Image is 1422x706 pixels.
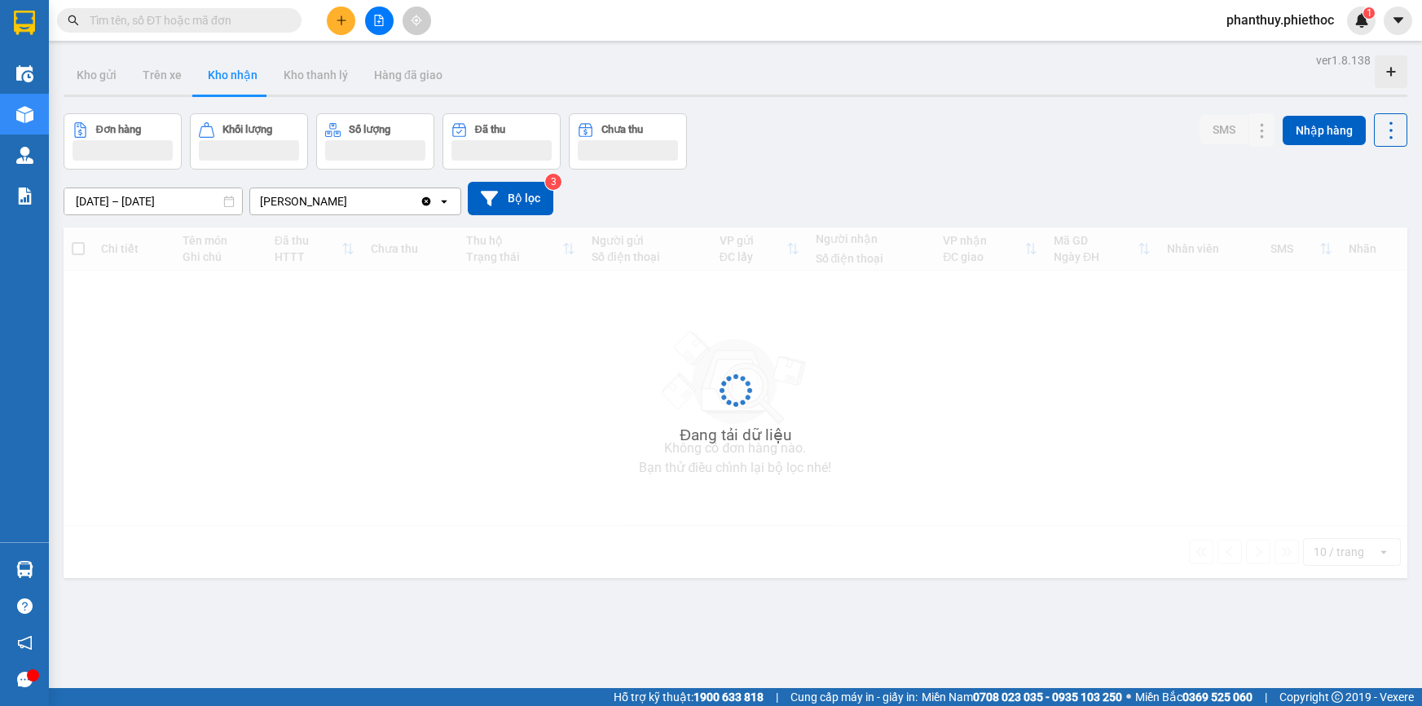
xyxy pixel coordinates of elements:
button: Kho gửi [64,55,130,95]
span: phanthuy.phiethoc [1213,10,1347,30]
span: Hỗ trợ kỹ thuật: [614,688,764,706]
div: Đang tải dữ liệu [680,423,791,448]
button: SMS [1200,115,1248,144]
div: Đã thu [475,124,505,135]
button: Nhập hàng [1283,116,1366,145]
button: file-add [365,7,394,35]
div: [PERSON_NAME] [260,193,347,210]
button: aim [403,7,431,35]
button: Hàng đã giao [361,55,456,95]
button: Chưa thu [569,113,687,170]
button: Số lượng [316,113,434,170]
input: Select a date range. [64,188,242,214]
div: Tạo kho hàng mới [1375,55,1407,88]
span: search [68,15,79,26]
div: Đơn hàng [96,124,141,135]
div: Khối lượng [222,124,272,135]
div: Chưa thu [601,124,643,135]
span: message [17,672,33,687]
img: warehouse-icon [16,147,33,164]
span: 1 [1366,7,1371,19]
button: Trên xe [130,55,195,95]
span: notification [17,635,33,651]
img: warehouse-icon [16,561,33,578]
img: icon-new-feature [1354,13,1369,28]
button: Khối lượng [190,113,308,170]
div: Số lượng [349,124,390,135]
sup: 1 [1363,7,1375,19]
div: ver 1.8.138 [1316,51,1371,69]
span: ⚪️ [1126,694,1131,700]
svg: Clear value [420,195,433,208]
strong: 0369 525 060 [1182,691,1253,704]
span: copyright [1332,691,1343,703]
button: caret-down [1384,7,1412,35]
span: | [776,688,778,706]
button: plus [327,7,355,35]
img: solution-icon [16,188,33,205]
span: | [1265,688,1267,706]
button: Đã thu [442,113,561,170]
img: logo-vxr [14,11,35,35]
img: warehouse-icon [16,65,33,82]
button: Kho thanh lý [271,55,361,95]
button: Kho nhận [195,55,271,95]
input: Tìm tên, số ĐT hoặc mã đơn [90,11,282,29]
strong: 1900 633 818 [693,691,764,704]
sup: 3 [545,174,561,190]
span: Cung cấp máy in - giấy in: [790,688,918,706]
span: file-add [373,15,385,26]
span: aim [411,15,422,26]
img: warehouse-icon [16,106,33,123]
button: Bộ lọc [468,182,553,215]
button: Đơn hàng [64,113,182,170]
input: Selected VP Phạm Văn Đồng. [349,193,350,210]
span: caret-down [1391,13,1406,28]
svg: open [438,195,451,208]
span: Miền Nam [922,688,1122,706]
span: Miền Bắc [1135,688,1253,706]
strong: 0708 023 035 - 0935 103 250 [973,691,1122,704]
span: plus [336,15,347,26]
span: question-circle [17,598,33,614]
